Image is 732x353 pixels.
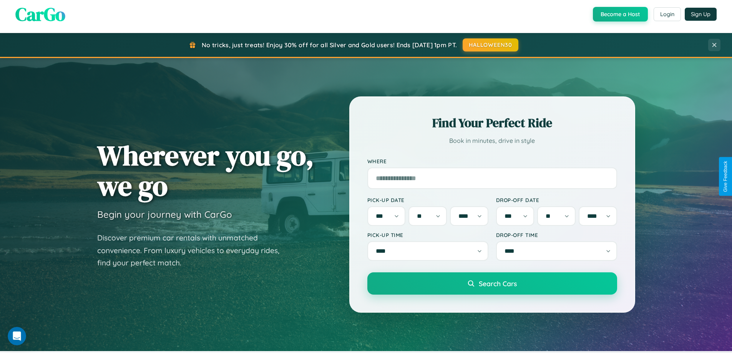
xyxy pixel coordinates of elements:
p: Book in minutes, drive in style [367,135,617,146]
label: Pick-up Date [367,197,488,203]
button: Login [654,7,681,21]
label: Where [367,158,617,164]
label: Drop-off Date [496,197,617,203]
iframe: Intercom live chat [8,327,26,345]
span: No tricks, just treats! Enjoy 30% off for all Silver and Gold users! Ends [DATE] 1pm PT. [202,41,457,49]
span: Search Cars [479,279,517,288]
button: HALLOWEEN30 [463,38,518,51]
button: Become a Host [593,7,648,22]
label: Pick-up Time [367,232,488,238]
span: CarGo [15,2,65,27]
button: Sign Up [685,8,717,21]
p: Discover premium car rentals with unmatched convenience. From luxury vehicles to everyday rides, ... [97,232,289,269]
h1: Wherever you go, we go [97,140,314,201]
div: Give Feedback [723,161,728,192]
h3: Begin your journey with CarGo [97,209,232,220]
label: Drop-off Time [496,232,617,238]
h2: Find Your Perfect Ride [367,114,617,131]
button: Search Cars [367,272,617,295]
